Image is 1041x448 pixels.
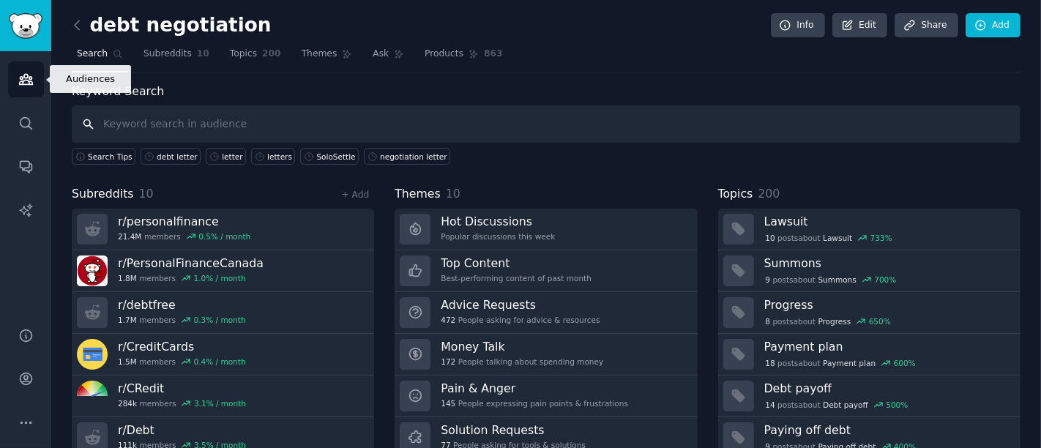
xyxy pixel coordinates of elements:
span: 1.7M [118,315,137,325]
div: Popular discussions this week [441,231,555,242]
span: Subreddits [143,48,192,61]
span: Search [77,48,108,61]
h2: debt negotiation [72,14,271,37]
span: 9 [765,275,770,285]
a: Lawsuit10postsaboutLawsuit733% [718,209,1021,250]
span: 14 [765,400,775,410]
a: Advice Requests472People asking for advice & resources [395,292,697,334]
div: members [118,315,246,325]
div: People talking about spending money [441,356,603,367]
div: 0.4 % / month [194,356,246,367]
div: 733 % [870,233,892,243]
span: Themes [302,48,337,61]
a: Edit [832,13,887,38]
span: 145 [441,398,455,408]
div: letter [222,152,242,162]
a: Products863 [419,42,507,72]
div: post s about [764,315,892,328]
a: Summons9postsaboutSummons700% [718,250,1021,292]
div: 600 % [894,358,916,368]
span: Progress [818,316,851,326]
a: Payment plan18postsaboutPayment plan600% [718,334,1021,376]
span: 863 [484,48,503,61]
span: Ask [373,48,389,61]
a: Debt payoff14postsaboutDebt payoff500% [718,376,1021,417]
label: Keyword Search [72,84,164,98]
span: 21.4M [118,231,141,242]
a: Add [966,13,1021,38]
a: SoloSettle [300,148,359,165]
a: Top ContentBest-performing content of past month [395,250,697,292]
h3: Hot Discussions [441,214,555,229]
a: Themes [296,42,358,72]
span: 172 [441,356,455,367]
h3: Solution Requests [441,422,586,438]
h3: Progress [764,297,1010,313]
a: Ask [367,42,409,72]
div: post s about [764,398,910,411]
div: 0.3 % / month [194,315,246,325]
div: members [118,356,246,367]
div: 0.5 % / month [198,231,250,242]
a: Search [72,42,128,72]
div: 1.0 % / month [194,273,246,283]
h3: Pain & Anger [441,381,628,396]
div: members [118,231,250,242]
span: Products [425,48,463,61]
span: 10 [765,233,775,243]
a: Topics200 [225,42,286,72]
input: Keyword search in audience [72,105,1021,143]
img: CreditCards [77,339,108,370]
span: 1.8M [118,273,137,283]
span: 8 [765,316,770,326]
div: 650 % [869,316,891,326]
a: letters [251,148,295,165]
span: Summons [818,275,857,285]
h3: r/ PersonalFinanceCanada [118,255,264,271]
button: Search Tips [72,148,135,165]
h3: Paying off debt [764,422,1010,438]
div: People asking for advice & resources [441,315,600,325]
a: r/personalfinance21.4Mmembers0.5% / month [72,209,374,250]
h3: Advice Requests [441,297,600,313]
span: Payment plan [823,358,876,368]
div: 500 % [886,400,908,410]
span: 472 [441,315,455,325]
a: Share [895,13,958,38]
div: negotiation letter [380,152,447,162]
span: 18 [765,358,775,368]
div: 700 % [874,275,896,285]
a: letter [206,148,246,165]
span: 10 [446,187,460,201]
div: post s about [764,356,917,370]
a: r/CRedit284kmembers3.1% / month [72,376,374,417]
h3: r/ CreditCards [118,339,246,354]
h3: r/ Debt [118,422,246,438]
div: Best-performing content of past month [441,273,592,283]
span: 200 [758,187,780,201]
a: Info [771,13,825,38]
span: Search Tips [88,152,133,162]
a: Subreddits10 [138,42,214,72]
a: Progress8postsaboutProgress650% [718,292,1021,334]
div: members [118,398,246,408]
div: 3.1 % / month [194,398,246,408]
span: 10 [139,187,154,201]
h3: r/ CRedit [118,381,246,396]
h3: Lawsuit [764,214,1010,229]
h3: Top Content [441,255,592,271]
a: debt letter [141,148,201,165]
span: 1.5M [118,356,137,367]
span: 10 [197,48,209,61]
div: letters [267,152,292,162]
h3: r/ personalfinance [118,214,250,229]
a: r/PersonalFinanceCanada1.8Mmembers1.0% / month [72,250,374,292]
div: People expressing pain points & frustrations [441,398,628,408]
h3: r/ debtfree [118,297,246,313]
div: post s about [764,231,894,244]
img: PersonalFinanceCanada [77,255,108,286]
div: SoloSettle [316,152,355,162]
span: Topics [230,48,257,61]
span: Lawsuit [823,233,852,243]
a: r/CreditCards1.5Mmembers0.4% / month [72,334,374,376]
